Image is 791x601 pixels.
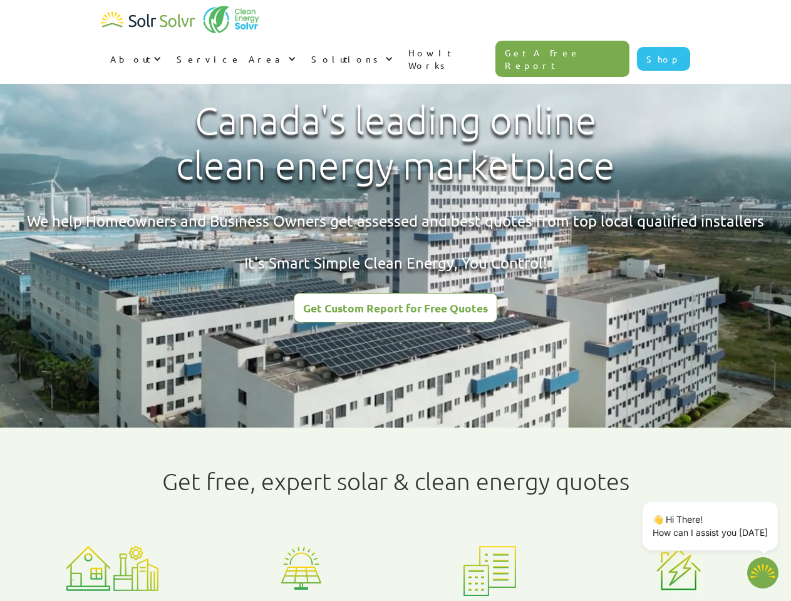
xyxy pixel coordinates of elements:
div: About [110,53,150,65]
h1: Canada's leading online clean energy marketplace [165,98,626,188]
a: Get Custom Report for Free Quotes [294,293,497,322]
p: 👋 Hi There! How can I assist you [DATE] [653,513,768,539]
a: Shop [637,47,690,71]
div: About [101,40,168,78]
div: We help Homeowners and Business Owners get assessed and best quotes from top local qualified inst... [27,210,764,274]
h1: Get free, expert solar & clean energy quotes [162,468,629,495]
button: Open chatbot widget [747,557,778,588]
div: Service Area [177,53,285,65]
div: Get Custom Report for Free Quotes [303,302,488,314]
div: Solutions [302,40,400,78]
img: 1702586718.png [747,557,778,588]
div: Service Area [168,40,302,78]
a: Get A Free Report [495,41,629,77]
div: Solutions [311,53,382,65]
a: How It Works [400,34,496,84]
